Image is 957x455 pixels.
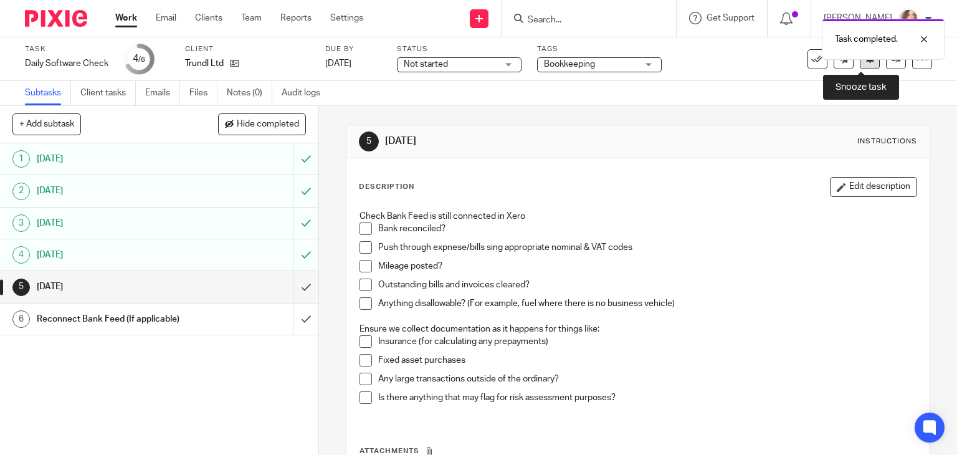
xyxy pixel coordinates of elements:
h1: [DATE] [37,214,199,232]
div: 1 [12,150,30,168]
a: Clients [195,12,222,24]
h1: [DATE] [37,150,199,168]
div: 5 [359,132,379,151]
small: /6 [138,56,145,63]
span: Attachments [359,448,419,454]
p: Check Bank Feed is still connected in Xero [359,210,917,223]
a: Notes (0) [227,81,272,105]
p: Ensure we collect documentation as it happens for things like: [359,323,917,335]
button: Edit description [830,177,917,197]
h1: [DATE] [385,135,664,148]
h1: [DATE] [37,246,199,264]
label: Status [397,44,521,54]
div: 2 [12,183,30,200]
span: [DATE] [325,59,351,68]
label: Client [185,44,310,54]
div: Daily Software Check [25,57,108,70]
p: Description [359,182,414,192]
div: 5 [12,279,30,296]
a: Settings [330,12,363,24]
p: Trundl Ltd [185,57,224,70]
button: Hide completed [218,113,306,135]
button: + Add subtask [12,113,81,135]
a: Files [189,81,217,105]
p: Fixed asset purchases [378,354,917,366]
p: Bank reconciled? [378,223,917,235]
div: 3 [12,214,30,232]
div: Instructions [857,136,917,146]
span: Not started [404,60,448,69]
label: Due by [325,44,381,54]
a: Subtasks [25,81,71,105]
a: Reports [280,12,312,24]
p: Push through expnese/bills sing appropriate nominal & VAT codes [378,241,917,254]
a: Emails [145,81,180,105]
span: Bookkeeping [544,60,595,69]
a: Audit logs [282,81,330,105]
span: Hide completed [237,120,299,130]
p: Mileage posted? [378,260,917,272]
h1: [DATE] [37,181,199,200]
h1: [DATE] [37,277,199,296]
p: Task completed. [835,33,898,45]
a: Client tasks [80,81,136,105]
h1: Reconnect Bank Feed (If applicable) [37,310,199,328]
div: 6 [12,310,30,328]
div: 4 [133,52,145,66]
label: Task [25,44,108,54]
p: Outstanding bills and invoices cleared? [378,279,917,291]
a: Team [241,12,262,24]
img: Pixie [25,10,87,27]
div: 4 [12,246,30,264]
a: Work [115,12,137,24]
a: Email [156,12,176,24]
p: Anything disallowable? (For example, fuel where there is no business vehicle) [378,297,917,310]
p: Any large transactions outside of the ordinary? [378,373,917,385]
p: Is there anything that may flag for risk assessment purposes? [378,391,917,404]
img: charl-profile%20pic.jpg [898,9,918,29]
p: Insurance (for calculating any prepayments) [378,335,917,348]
